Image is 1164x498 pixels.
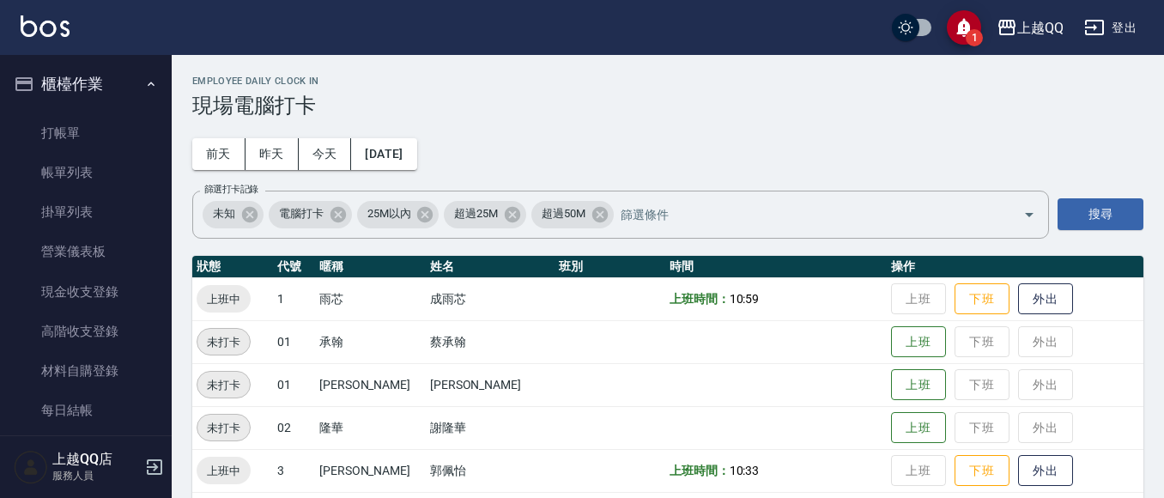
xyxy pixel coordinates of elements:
[197,376,250,394] span: 未打卡
[351,138,416,170] button: [DATE]
[955,455,1009,487] button: 下班
[426,277,555,320] td: 成雨芯
[1077,12,1143,44] button: 登出
[7,272,165,312] a: 現金收支登錄
[891,369,946,401] button: 上班
[444,205,508,222] span: 超過25M
[891,412,946,444] button: 上班
[7,391,165,430] a: 每日結帳
[7,312,165,351] a: 高階收支登錄
[444,201,526,228] div: 超過25M
[426,320,555,363] td: 蔡承翰
[665,256,887,278] th: 時間
[315,256,426,278] th: 暱稱
[670,464,730,477] b: 上班時間：
[197,419,250,437] span: 未打卡
[203,201,264,228] div: 未知
[52,468,140,483] p: 服務人員
[990,10,1070,46] button: 上越QQ
[315,363,426,406] td: [PERSON_NAME]
[7,351,165,391] a: 材料自購登錄
[192,76,1143,87] h2: Employee Daily Clock In
[966,29,983,46] span: 1
[1058,198,1143,230] button: 搜尋
[269,205,334,222] span: 電腦打卡
[955,283,1009,315] button: 下班
[246,138,299,170] button: 昨天
[730,464,760,477] span: 10:33
[670,292,730,306] b: 上班時間：
[197,290,251,308] span: 上班中
[204,183,258,196] label: 篩選打卡記錄
[426,406,555,449] td: 謝隆華
[315,277,426,320] td: 雨芯
[7,192,165,232] a: 掛單列表
[21,15,70,37] img: Logo
[891,326,946,358] button: 上班
[269,201,352,228] div: 電腦打卡
[555,256,665,278] th: 班別
[357,205,421,222] span: 25M以內
[197,333,250,351] span: 未打卡
[273,256,315,278] th: 代號
[192,256,273,278] th: 狀態
[616,199,993,229] input: 篩選條件
[315,449,426,492] td: [PERSON_NAME]
[192,94,1143,118] h3: 現場電腦打卡
[192,138,246,170] button: 前天
[357,201,440,228] div: 25M以內
[315,320,426,363] td: 承翰
[14,450,48,484] img: Person
[1018,455,1073,487] button: 外出
[1017,17,1064,39] div: 上越QQ
[1018,283,1073,315] button: 外出
[426,449,555,492] td: 郭佩怡
[531,201,614,228] div: 超過50M
[197,462,251,480] span: 上班中
[7,431,165,471] a: 排班表
[273,363,315,406] td: 01
[315,406,426,449] td: 隆華
[730,292,760,306] span: 10:59
[273,320,315,363] td: 01
[7,153,165,192] a: 帳單列表
[52,451,140,468] h5: 上越QQ店
[947,10,981,45] button: save
[7,62,165,106] button: 櫃檯作業
[273,449,315,492] td: 3
[426,256,555,278] th: 姓名
[203,205,246,222] span: 未知
[1015,201,1043,228] button: Open
[7,113,165,153] a: 打帳單
[531,205,596,222] span: 超過50M
[299,138,352,170] button: 今天
[273,406,315,449] td: 02
[7,232,165,271] a: 營業儀表板
[426,363,555,406] td: [PERSON_NAME]
[887,256,1143,278] th: 操作
[273,277,315,320] td: 1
